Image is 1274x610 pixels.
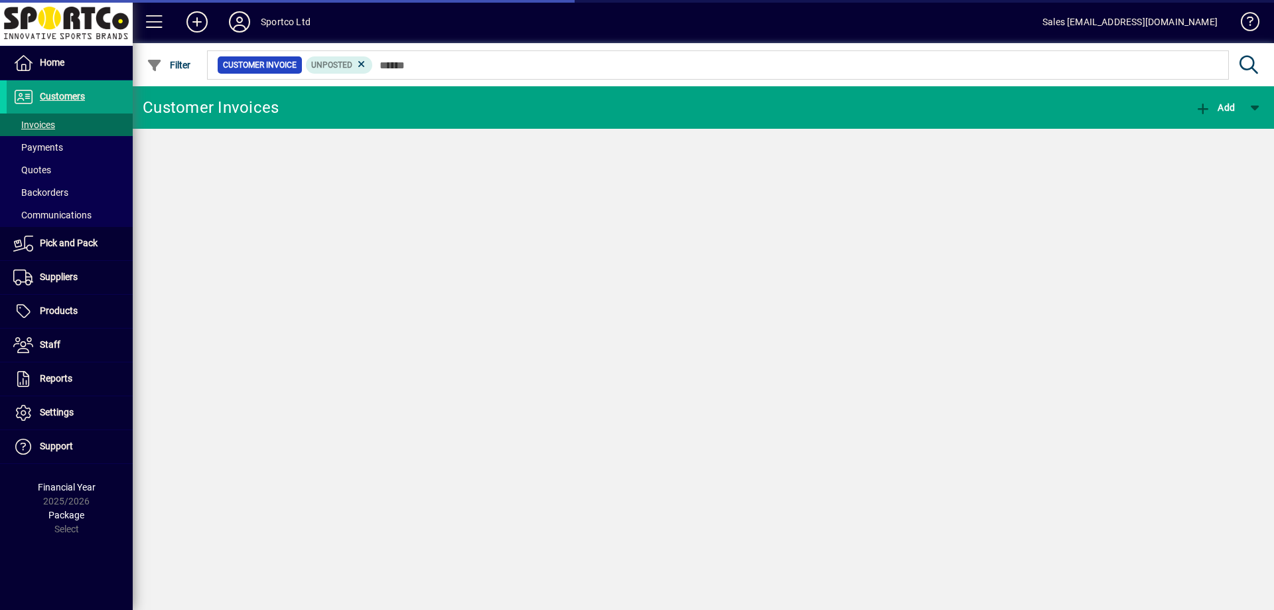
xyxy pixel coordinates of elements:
[38,482,96,493] span: Financial Year
[7,329,133,362] a: Staff
[40,373,72,384] span: Reports
[311,60,352,70] span: Unposted
[1042,11,1218,33] div: Sales [EMAIL_ADDRESS][DOMAIN_NAME]
[7,136,133,159] a: Payments
[218,10,261,34] button: Profile
[48,510,84,520] span: Package
[176,10,218,34] button: Add
[40,91,85,102] span: Customers
[40,407,74,418] span: Settings
[223,58,297,72] span: Customer Invoice
[7,181,133,204] a: Backorders
[13,187,68,198] span: Backorders
[40,271,78,282] span: Suppliers
[7,114,133,136] a: Invoices
[40,57,64,68] span: Home
[7,261,133,294] a: Suppliers
[1231,3,1257,46] a: Knowledge Base
[13,210,92,220] span: Communications
[40,305,78,316] span: Products
[147,60,191,70] span: Filter
[7,362,133,396] a: Reports
[7,159,133,181] a: Quotes
[143,53,194,77] button: Filter
[7,46,133,80] a: Home
[13,142,63,153] span: Payments
[7,430,133,463] a: Support
[261,11,311,33] div: Sportco Ltd
[7,295,133,328] a: Products
[13,165,51,175] span: Quotes
[40,339,60,350] span: Staff
[13,119,55,130] span: Invoices
[1192,96,1238,119] button: Add
[306,56,373,74] mat-chip: Customer Invoice Status: Unposted
[40,441,73,451] span: Support
[143,97,279,118] div: Customer Invoices
[7,204,133,226] a: Communications
[40,238,98,248] span: Pick and Pack
[1195,102,1235,113] span: Add
[7,396,133,429] a: Settings
[7,227,133,260] a: Pick and Pack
